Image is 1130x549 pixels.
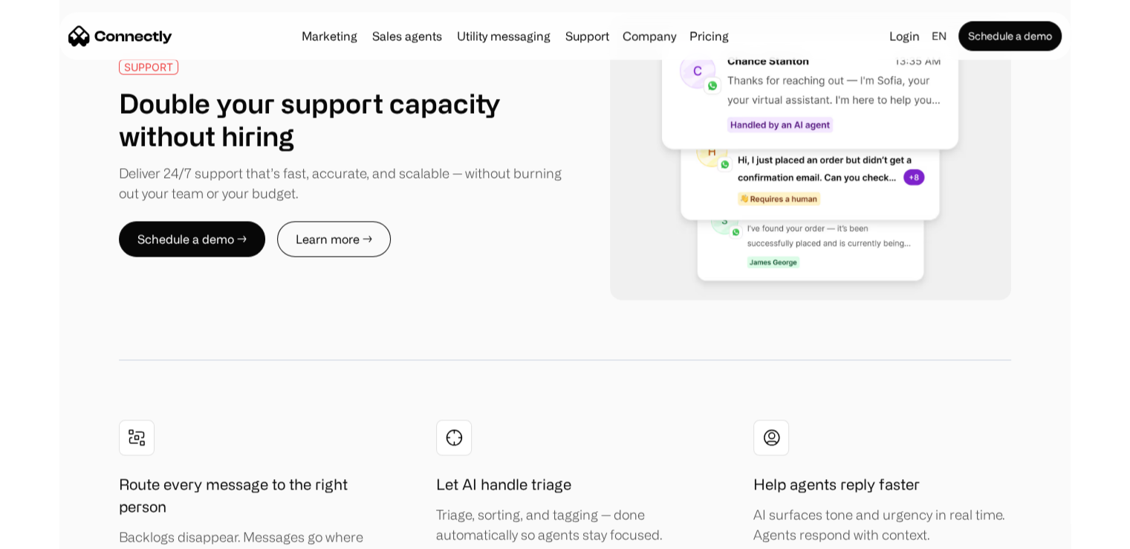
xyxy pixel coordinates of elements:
[883,25,926,46] a: Login
[30,523,89,544] ul: Language list
[124,61,173,72] div: SUPPORT
[436,473,571,495] h1: Let AI handle triage
[119,473,377,518] h1: Route every message to the right person
[68,25,172,47] a: home
[296,30,363,42] a: Marketing
[119,163,565,203] div: Deliver 24/7 support that’s fast, accurate, and scalable — without burning out your team or your ...
[451,30,556,42] a: Utility messaging
[15,521,89,544] aside: Language selected: English
[119,221,265,257] a: Schedule a demo →
[683,30,735,42] a: Pricing
[623,25,676,46] div: Company
[436,504,694,545] div: Triage, sorting, and tagging — done automatically so agents stay focused.
[559,30,615,42] a: Support
[618,25,681,46] div: Company
[277,221,391,257] a: Learn more →
[958,21,1062,51] a: Schedule a demo
[366,30,448,42] a: Sales agents
[932,25,946,46] div: en
[753,473,920,495] h1: Help agents reply faster
[753,504,1011,545] div: AI surfaces tone and urgency in real time. Agents respond with context.
[119,86,565,150] h1: Double your support capacity without hiring
[926,25,955,46] div: en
